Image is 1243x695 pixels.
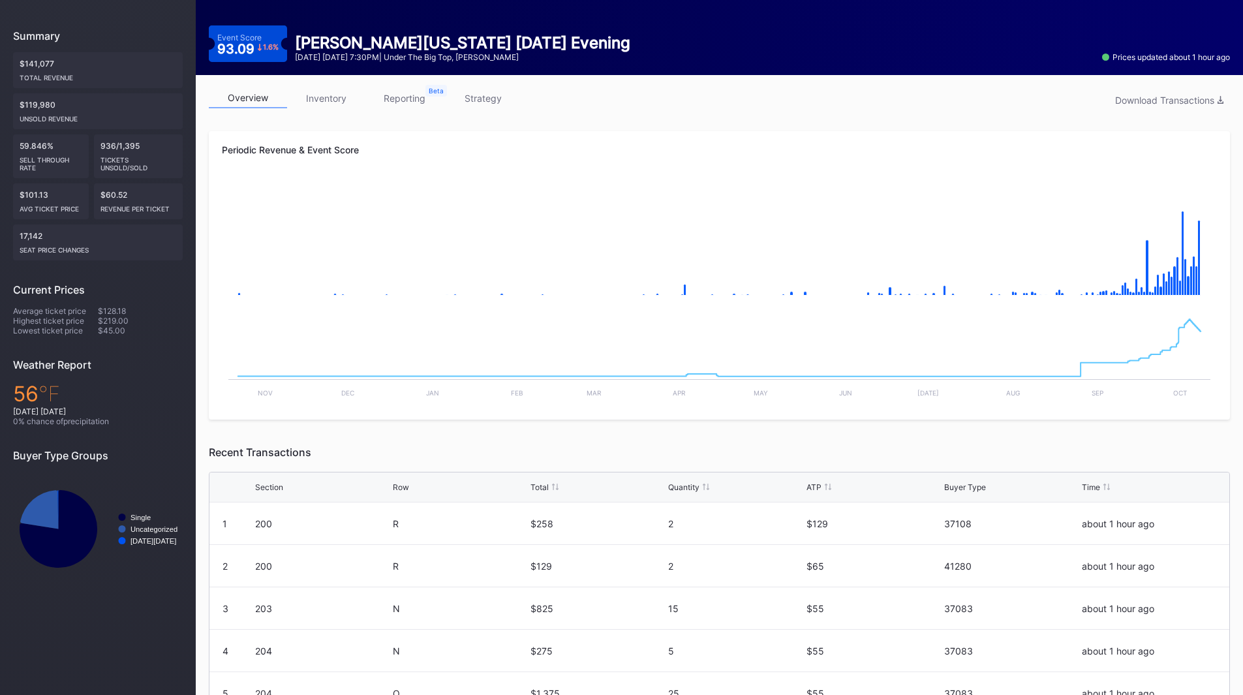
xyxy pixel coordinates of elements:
[530,645,665,656] div: $275
[530,482,549,492] div: Total
[1082,603,1216,614] div: about 1 hour ago
[341,389,354,397] text: Dec
[393,518,527,529] div: R
[393,603,527,614] div: N
[1082,561,1216,572] div: about 1 hour ago
[20,151,82,172] div: Sell Through Rate
[13,381,183,407] div: 56
[295,52,630,62] div: [DATE] [DATE] 7:30PM | Under the Big Top, [PERSON_NAME]
[668,561,803,572] div: 2
[426,389,439,397] text: Jan
[20,110,176,123] div: Unsold Revenue
[98,326,183,335] div: $45.00
[222,144,1217,155] div: Periodic Revenue & Event Score
[20,200,82,213] div: Avg ticket price
[1173,389,1187,397] text: Oct
[20,69,176,82] div: Total Revenue
[222,309,1217,407] svg: Chart title
[94,134,183,178] div: 936/1,395
[13,52,183,88] div: $141,077
[209,88,287,108] a: overview
[530,561,665,572] div: $129
[13,449,183,462] div: Buyer Type Groups
[13,416,183,426] div: 0 % chance of precipitation
[13,134,89,178] div: 59.846%
[1102,52,1230,62] div: Prices updated about 1 hour ago
[258,389,273,397] text: Nov
[263,44,279,51] div: 1.6 %
[673,389,686,397] text: Apr
[13,326,98,335] div: Lowest ticket price
[223,561,228,572] div: 2
[223,645,228,656] div: 4
[287,88,365,108] a: inventory
[94,183,183,219] div: $60.52
[806,603,941,614] div: $55
[806,645,941,656] div: $55
[130,537,176,545] text: [DATE][DATE]
[530,603,665,614] div: $825
[13,472,183,586] svg: Chart title
[13,93,183,129] div: $119,980
[944,561,1079,572] div: 41280
[130,525,177,533] text: Uncategorized
[944,518,1079,529] div: 37108
[944,603,1079,614] div: 37083
[1082,645,1216,656] div: about 1 hour ago
[917,389,939,397] text: [DATE]
[13,183,89,219] div: $101.13
[255,482,283,492] div: Section
[754,389,768,397] text: May
[511,389,523,397] text: Feb
[255,561,390,572] div: 200
[806,518,941,529] div: $129
[222,178,1217,309] svg: Chart title
[100,200,176,213] div: Revenue per ticket
[217,33,262,42] div: Event Score
[806,482,821,492] div: ATP
[255,645,390,656] div: 204
[98,306,183,316] div: $128.18
[806,561,941,572] div: $65
[100,151,176,172] div: Tickets Unsold/Sold
[13,407,183,416] div: [DATE] [DATE]
[255,603,390,614] div: 203
[587,389,602,397] text: Mar
[223,518,227,529] div: 1
[13,306,98,316] div: Average ticket price
[1092,389,1103,397] text: Sep
[223,603,228,614] div: 3
[668,518,803,529] div: 2
[668,482,699,492] div: Quantity
[393,561,527,572] div: R
[365,88,444,108] a: reporting
[13,29,183,42] div: Summary
[209,446,1230,459] div: Recent Transactions
[13,224,183,260] div: 17,142
[13,358,183,371] div: Weather Report
[1082,482,1100,492] div: Time
[1006,389,1020,397] text: Aug
[255,518,390,529] div: 200
[668,645,803,656] div: 5
[1115,95,1223,106] div: Download Transactions
[38,381,60,407] span: ℉
[839,389,852,397] text: Jun
[1082,518,1216,529] div: about 1 hour ago
[1109,91,1230,109] button: Download Transactions
[944,645,1079,656] div: 37083
[530,518,665,529] div: $258
[668,603,803,614] div: 15
[944,482,986,492] div: Buyer Type
[13,283,183,296] div: Current Prices
[20,241,176,254] div: seat price changes
[393,645,527,656] div: N
[393,482,409,492] div: Row
[13,316,98,326] div: Highest ticket price
[444,88,522,108] a: strategy
[98,316,183,326] div: $219.00
[130,514,151,521] text: Single
[295,33,630,52] div: [PERSON_NAME][US_STATE] [DATE] Evening
[217,42,279,55] div: 93.09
